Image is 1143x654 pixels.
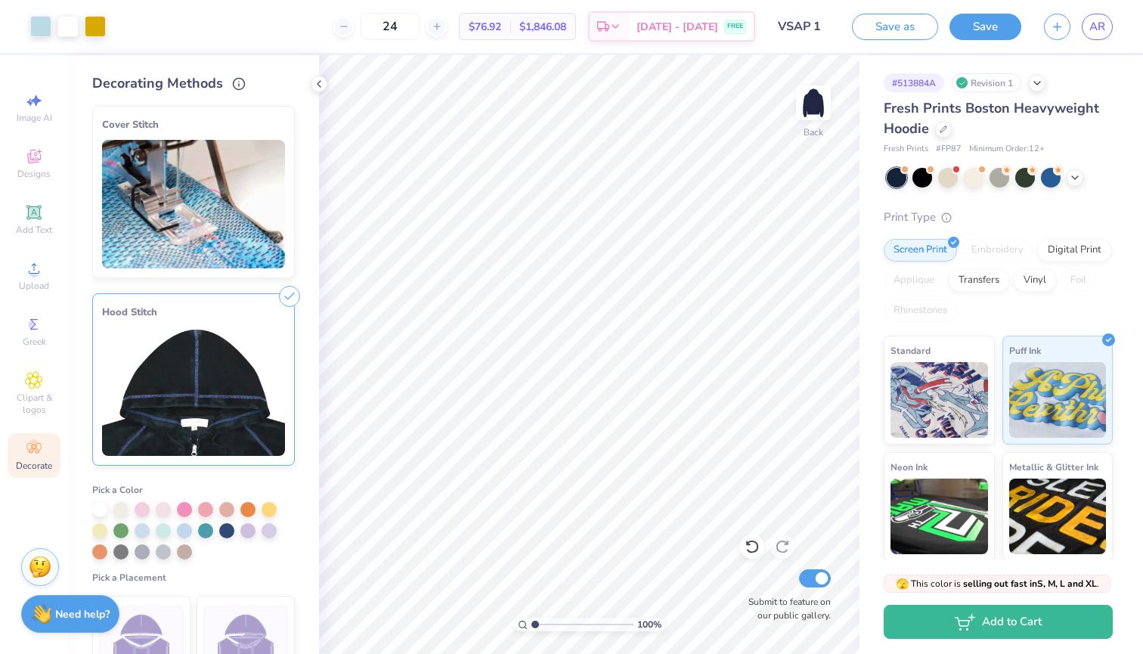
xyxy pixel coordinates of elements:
[884,143,928,156] span: Fresh Prints
[952,73,1021,92] div: Revision 1
[102,140,285,268] img: Cover Stitch
[896,577,909,591] span: 🫣
[798,88,829,118] img: Back
[102,116,285,134] div: Cover Stitch
[16,224,52,236] span: Add Text
[891,479,988,554] img: Neon Ink
[361,13,420,40] input: – –
[1038,239,1111,262] div: Digital Print
[949,14,1021,40] button: Save
[891,459,928,475] span: Neon Ink
[936,143,962,156] span: # FP87
[962,239,1033,262] div: Embroidery
[884,209,1113,226] div: Print Type
[17,112,52,124] span: Image AI
[891,362,988,438] img: Standard
[23,336,46,348] span: Greek
[92,572,166,584] span: Pick a Placement
[102,303,285,321] div: Hood Stitch
[637,618,661,631] span: 100 %
[727,21,743,32] span: FREE
[884,99,1099,138] span: Fresh Prints Boston Heavyweight Hoodie
[804,126,823,139] div: Back
[884,299,957,322] div: Rhinestones
[963,578,1097,590] strong: selling out fast in S, M, L and XL
[1014,269,1056,292] div: Vinyl
[884,73,944,92] div: # 513884A
[1089,18,1105,36] span: AR
[55,607,110,621] strong: Need help?
[92,73,295,94] div: Decorating Methods
[469,19,501,35] span: $76.92
[884,605,1113,639] button: Add to Cart
[1009,342,1041,358] span: Puff Ink
[896,577,1099,590] span: This color is .
[891,342,931,358] span: Standard
[884,269,944,292] div: Applique
[969,143,1045,156] span: Minimum Order: 12 +
[92,484,143,496] span: Pick a Color
[102,327,285,456] img: Hood Stitch
[19,280,49,292] span: Upload
[1082,14,1113,40] a: AR
[637,19,718,35] span: [DATE] - [DATE]
[884,239,957,262] div: Screen Print
[1009,459,1098,475] span: Metallic & Glitter Ink
[1061,269,1096,292] div: Foil
[17,168,51,180] span: Designs
[852,14,938,40] button: Save as
[740,595,831,622] label: Submit to feature on our public gallery.
[1009,362,1107,438] img: Puff Ink
[8,392,60,416] span: Clipart & logos
[1009,479,1107,554] img: Metallic & Glitter Ink
[16,460,52,472] span: Decorate
[519,19,566,35] span: $1,846.08
[767,11,841,42] input: Untitled Design
[949,269,1009,292] div: Transfers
